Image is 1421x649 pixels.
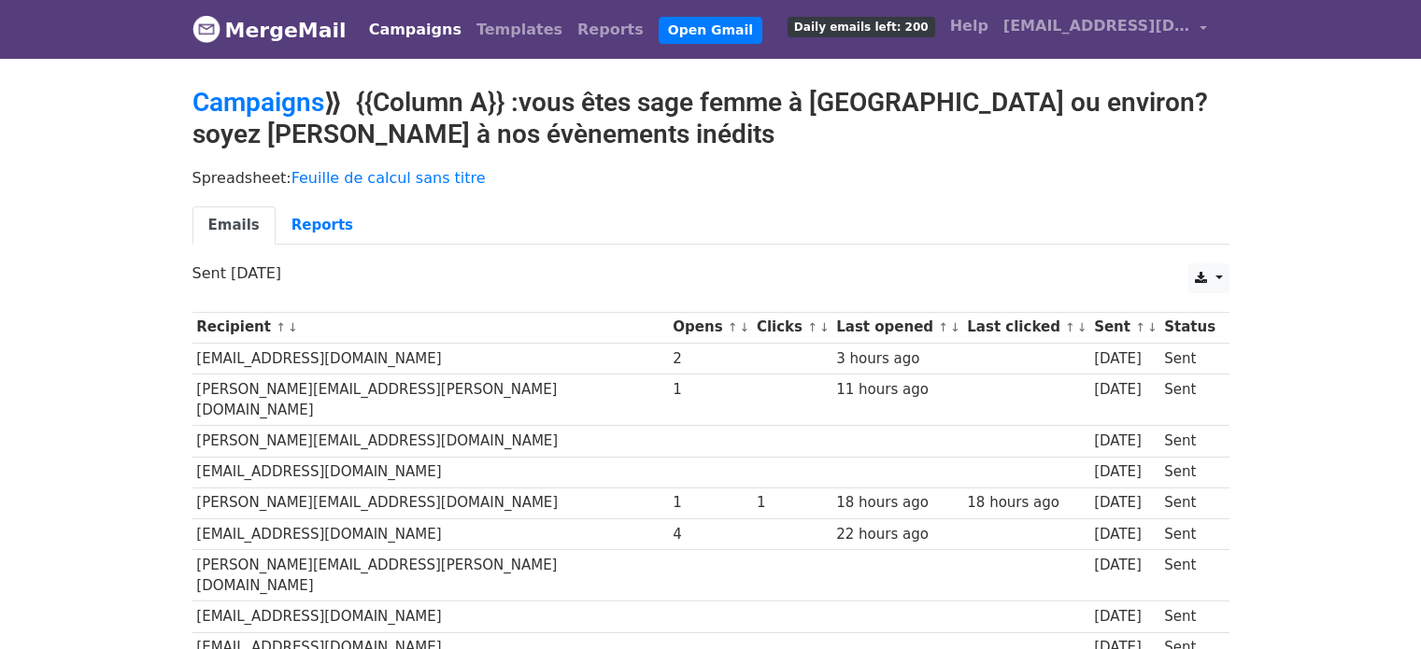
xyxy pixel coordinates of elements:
a: ↑ [728,320,738,334]
a: ↓ [950,320,960,334]
h2: ⟫ {{Column A}} :vous êtes sage femme à [GEOGRAPHIC_DATA] ou environ? soyez [PERSON_NAME] à nos év... [192,87,1229,149]
div: 1 [673,379,747,401]
td: [EMAIL_ADDRESS][DOMAIN_NAME] [192,518,669,549]
a: ↑ [1065,320,1075,334]
div: [DATE] [1094,524,1156,545]
th: Status [1159,312,1219,343]
td: [EMAIL_ADDRESS][DOMAIN_NAME] [192,601,669,632]
div: [DATE] [1094,492,1156,514]
div: 18 hours ago [967,492,1085,514]
a: MergeMail [192,10,347,49]
a: ↑ [807,320,817,334]
a: Reports [276,206,369,245]
th: Opens [669,312,753,343]
div: 11 hours ago [836,379,958,401]
td: [EMAIL_ADDRESS][DOMAIN_NAME] [192,457,669,487]
div: 1 [757,492,828,514]
th: Clicks [752,312,831,343]
a: Reports [570,11,651,49]
div: 22 hours ago [836,524,958,545]
a: Emails [192,206,276,245]
div: [DATE] [1094,348,1156,370]
p: Spreadsheet: [192,168,1229,188]
div: [DATE] [1094,379,1156,401]
td: [PERSON_NAME][EMAIL_ADDRESS][PERSON_NAME][DOMAIN_NAME] [192,374,669,426]
th: Recipient [192,312,669,343]
img: MergeMail logo [192,15,220,43]
td: Sent [1159,343,1219,374]
a: Daily emails left: 200 [780,7,943,45]
span: Daily emails left: 200 [788,17,935,37]
td: [PERSON_NAME][EMAIL_ADDRESS][PERSON_NAME][DOMAIN_NAME] [192,549,669,601]
td: Sent [1159,518,1219,549]
a: Feuille de calcul sans titre [291,169,486,187]
div: 4 [673,524,747,545]
a: Open Gmail [659,17,762,44]
td: [EMAIL_ADDRESS][DOMAIN_NAME] [192,343,669,374]
a: ↑ [276,320,286,334]
td: Sent [1159,426,1219,457]
a: ↑ [1135,320,1145,334]
a: Help [943,7,996,45]
a: [EMAIL_ADDRESS][DOMAIN_NAME] [996,7,1215,51]
div: 2 [673,348,747,370]
td: [PERSON_NAME][EMAIL_ADDRESS][DOMAIN_NAME] [192,487,669,518]
td: [PERSON_NAME][EMAIL_ADDRESS][DOMAIN_NAME] [192,426,669,457]
a: Campaigns [192,87,324,118]
a: Campaigns [362,11,469,49]
a: ↓ [740,320,750,334]
td: Sent [1159,374,1219,426]
span: [EMAIL_ADDRESS][DOMAIN_NAME] [1003,15,1190,37]
td: Sent [1159,549,1219,601]
td: Sent [1159,601,1219,632]
a: ↓ [288,320,298,334]
div: [DATE] [1094,555,1156,576]
p: Sent [DATE] [192,263,1229,283]
div: 1 [673,492,747,514]
a: ↓ [1077,320,1087,334]
th: Sent [1089,312,1159,343]
a: ↓ [819,320,830,334]
td: Sent [1159,457,1219,487]
a: Templates [469,11,570,49]
th: Last clicked [963,312,1090,343]
div: [DATE] [1094,606,1156,628]
div: 18 hours ago [836,492,958,514]
div: [DATE] [1094,430,1156,452]
th: Last opened [831,312,962,343]
div: [DATE] [1094,461,1156,483]
a: ↑ [938,320,948,334]
a: ↓ [1147,320,1158,334]
div: 3 hours ago [836,348,958,370]
td: Sent [1159,487,1219,518]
